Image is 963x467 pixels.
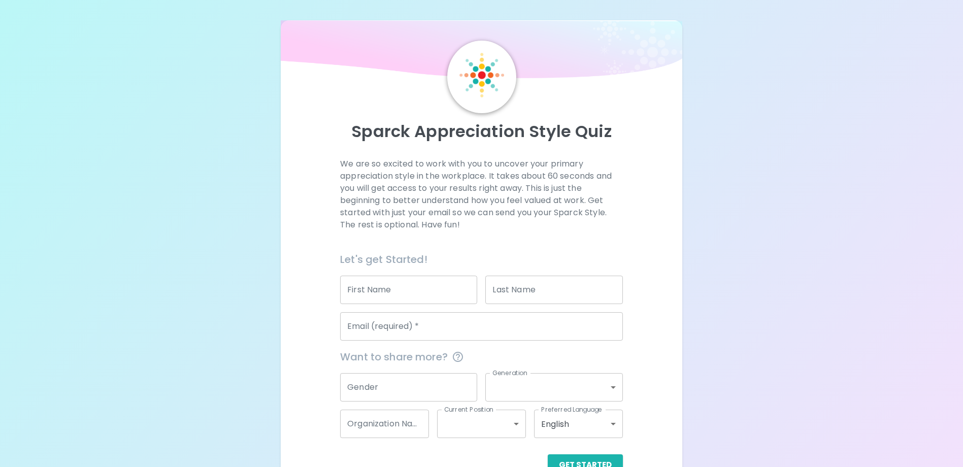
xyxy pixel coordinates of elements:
span: Want to share more? [340,349,623,365]
svg: This information is completely confidential and only used for aggregated appreciation studies at ... [452,351,464,363]
label: Current Position [444,405,493,414]
label: Preferred Language [541,405,602,414]
p: We are so excited to work with you to uncover your primary appreciation style in the workplace. I... [340,158,623,231]
label: Generation [492,369,527,377]
img: wave [281,20,682,83]
p: Sparck Appreciation Style Quiz [293,121,670,142]
h6: Let's get Started! [340,251,623,268]
div: English [534,410,623,438]
img: Sparck Logo [459,53,504,97]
